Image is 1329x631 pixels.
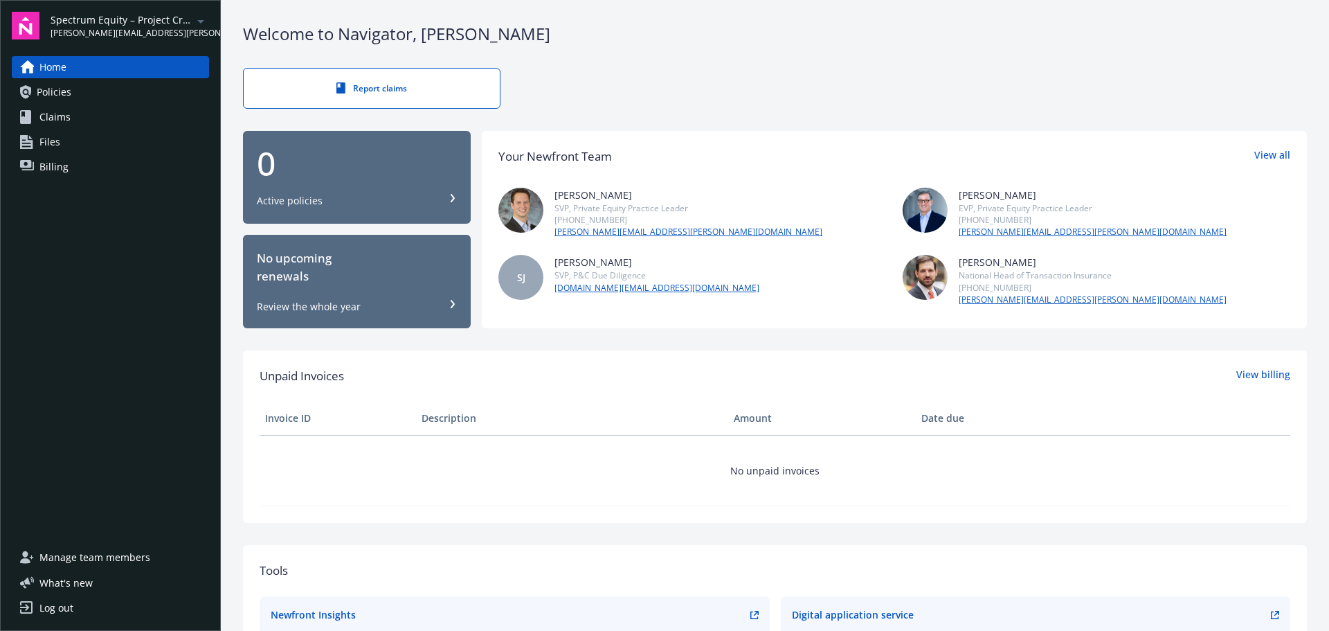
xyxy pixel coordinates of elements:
[243,22,1307,46] div: Welcome to Navigator , [PERSON_NAME]
[959,294,1227,306] a: [PERSON_NAME][EMAIL_ADDRESS][PERSON_NAME][DOMAIN_NAME]
[916,402,1072,435] th: Date due
[243,68,500,109] a: Report claims
[12,156,209,178] a: Billing
[498,148,612,166] div: Your Newfront Team
[792,607,914,622] div: Digital application service
[12,576,115,590] button: What's new
[257,147,457,180] div: 0
[1254,148,1290,166] a: View all
[1236,367,1290,385] a: View billing
[12,12,39,39] img: navigator-logo.svg
[257,300,361,314] div: Review the whole year
[554,202,822,214] div: SVP, Private Equity Practice Leader
[12,106,209,128] a: Claims
[51,27,192,39] span: [PERSON_NAME][EMAIL_ADDRESS][PERSON_NAME][DOMAIN_NAME]
[12,56,209,78] a: Home
[554,188,822,202] div: [PERSON_NAME]
[257,194,323,208] div: Active policies
[498,188,543,233] img: photo
[554,214,822,226] div: [PHONE_NUMBER]
[243,131,471,224] button: 0Active policies
[39,106,71,128] span: Claims
[728,402,916,435] th: Amount
[39,131,60,153] span: Files
[12,81,209,103] a: Policies
[271,82,472,94] div: Report claims
[271,607,356,622] div: Newfront Insights
[554,226,822,238] a: [PERSON_NAME][EMAIL_ADDRESS][PERSON_NAME][DOMAIN_NAME]
[260,402,416,435] th: Invoice ID
[243,235,471,328] button: No upcomingrenewalsReview the whole year
[192,12,209,29] a: arrowDropDown
[554,269,759,281] div: SVP, P&C Due Diligence
[554,282,759,294] a: [DOMAIN_NAME][EMAIL_ADDRESS][DOMAIN_NAME]
[416,402,728,435] th: Description
[51,12,209,39] button: Spectrum Equity – Project Cronus[PERSON_NAME][EMAIL_ADDRESS][PERSON_NAME][DOMAIN_NAME]arrowDropDown
[257,249,457,286] div: No upcoming renewals
[39,597,73,619] div: Log out
[12,546,209,569] a: Manage team members
[903,255,948,300] img: photo
[37,81,71,103] span: Policies
[260,435,1290,506] td: No unpaid invoices
[959,188,1227,202] div: [PERSON_NAME]
[959,214,1227,226] div: [PHONE_NUMBER]
[554,255,759,269] div: [PERSON_NAME]
[903,188,948,233] img: photo
[39,576,93,590] span: What ' s new
[51,12,192,27] span: Spectrum Equity – Project Cronus
[39,56,66,78] span: Home
[959,282,1227,294] div: [PHONE_NUMBER]
[959,255,1227,269] div: [PERSON_NAME]
[959,202,1227,214] div: EVP, Private Equity Practice Leader
[39,546,150,569] span: Manage team members
[959,269,1227,281] div: National Head of Transaction Insurance
[260,367,344,385] span: Unpaid Invoices
[260,562,1290,580] div: Tools
[517,270,525,285] span: SJ
[959,226,1227,238] a: [PERSON_NAME][EMAIL_ADDRESS][PERSON_NAME][DOMAIN_NAME]
[39,156,69,178] span: Billing
[12,131,209,153] a: Files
